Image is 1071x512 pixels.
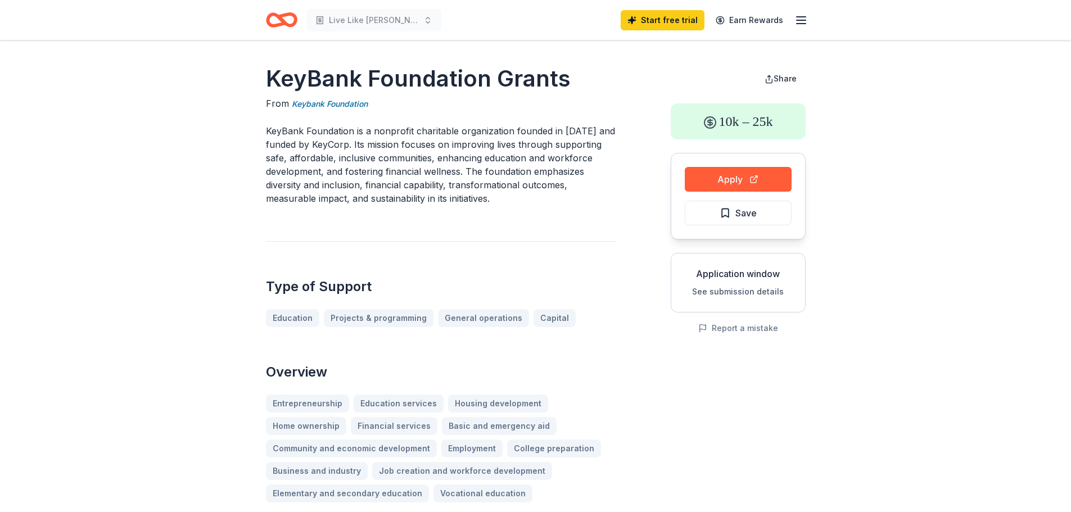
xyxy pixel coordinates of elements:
div: From [266,97,617,111]
a: Start free trial [621,10,704,30]
div: 10k – 25k [671,103,806,139]
a: Home [266,7,297,33]
a: Projects & programming [324,309,433,327]
a: Education [266,309,319,327]
button: Live Like [PERSON_NAME] [306,9,441,31]
a: Keybank Foundation [292,97,368,111]
span: Share [774,74,797,83]
a: Earn Rewards [709,10,790,30]
p: KeyBank Foundation is a nonprofit charitable organization founded in [DATE] and funded by KeyCorp... [266,124,617,205]
h2: Overview [266,363,617,381]
button: Report a mistake [698,321,778,335]
button: Apply [685,167,792,192]
span: Live Like [PERSON_NAME] [329,13,419,27]
button: See submission details [692,285,784,298]
div: Application window [680,267,796,280]
button: Share [756,67,806,90]
h2: Type of Support [266,278,617,296]
h1: KeyBank Foundation Grants [266,63,617,94]
span: Save [735,206,757,220]
a: Capital [534,309,576,327]
a: General operations [438,309,529,327]
button: Save [685,201,792,225]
